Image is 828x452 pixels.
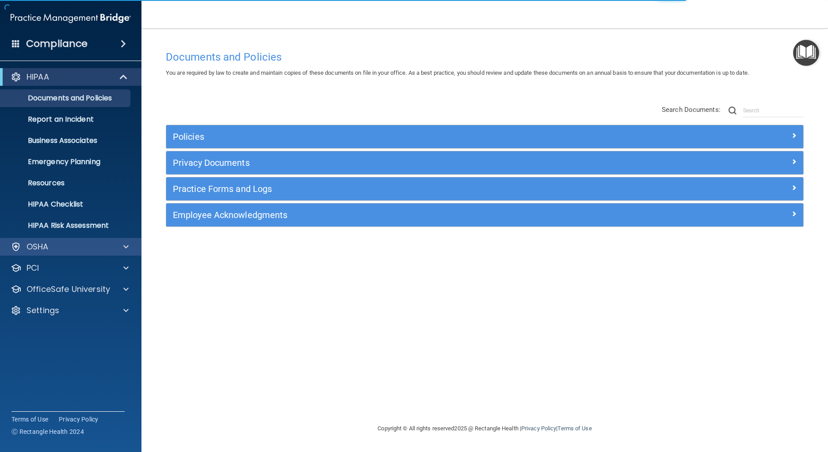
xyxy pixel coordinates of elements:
span: Ⓒ Rectangle Health 2024 [11,427,84,436]
a: Privacy Policy [59,415,99,424]
div: Copyright © All rights reserved 2025 @ Rectangle Health | | [324,414,646,443]
p: HIPAA Risk Assessment [6,221,126,230]
h5: Practice Forms and Logs [173,184,637,194]
span: Search Documents: [662,106,721,114]
img: PMB logo [11,9,131,27]
a: Terms of Use [11,415,48,424]
a: OSHA [11,241,129,252]
a: Policies [173,130,797,144]
a: Employee Acknowledgments [173,208,797,222]
a: PCI [11,263,129,273]
p: HIPAA Checklist [6,200,126,209]
p: OfficeSafe University [27,284,110,295]
p: OSHA [27,241,49,252]
p: Resources [6,179,126,188]
p: HIPAA [27,72,49,82]
a: Settings [11,305,129,316]
p: PCI [27,263,39,273]
iframe: Drift Widget Chat Controller [675,389,817,425]
h5: Policies [173,132,637,142]
p: Settings [27,305,59,316]
h5: Privacy Documents [173,158,637,168]
button: Open Resource Center [793,40,819,66]
p: Report an Incident [6,115,126,124]
a: Practice Forms and Logs [173,182,797,196]
img: ic-search.3b580494.png [729,107,736,115]
a: HIPAA [11,72,128,82]
a: Terms of Use [557,425,591,432]
h5: Employee Acknowledgments [173,210,637,220]
a: OfficeSafe University [11,284,129,295]
p: Documents and Policies [6,94,126,103]
p: Business Associates [6,136,126,145]
h4: Compliance [26,38,88,50]
h4: Documents and Policies [166,51,804,63]
span: You are required by law to create and maintain copies of these documents on file in your office. ... [166,69,749,76]
p: Emergency Planning [6,157,126,166]
a: Privacy Documents [173,156,797,170]
input: Search [743,104,804,117]
a: Privacy Policy [521,425,556,432]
